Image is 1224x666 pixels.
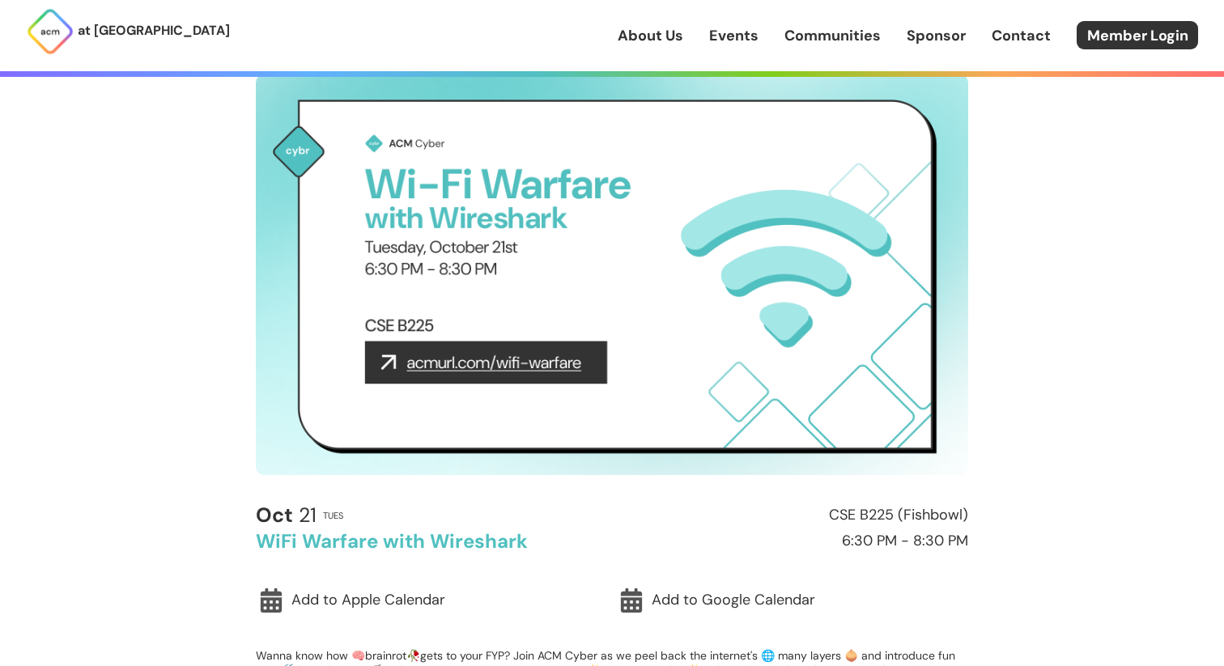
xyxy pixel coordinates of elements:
img: Event Cover Photo [256,74,968,475]
h2: Tues [323,511,343,520]
a: Add to Google Calendar [616,582,968,619]
a: Member Login [1077,21,1198,49]
a: Communities [784,25,881,46]
p: at [GEOGRAPHIC_DATA] [78,20,230,41]
h2: CSE B225 (Fishbowl) [619,507,968,524]
img: ACM Logo [26,7,74,56]
h2: 6:30 PM - 8:30 PM [619,533,968,549]
a: Add to Apple Calendar [256,582,608,619]
a: About Us [618,25,683,46]
a: at [GEOGRAPHIC_DATA] [26,7,230,56]
a: Contact [992,25,1051,46]
h2: WiFi Warfare with Wireshark [256,531,605,552]
b: Oct [256,502,293,528]
h2: 21 [256,504,317,527]
a: Sponsor [907,25,966,46]
a: Events [709,25,759,46]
